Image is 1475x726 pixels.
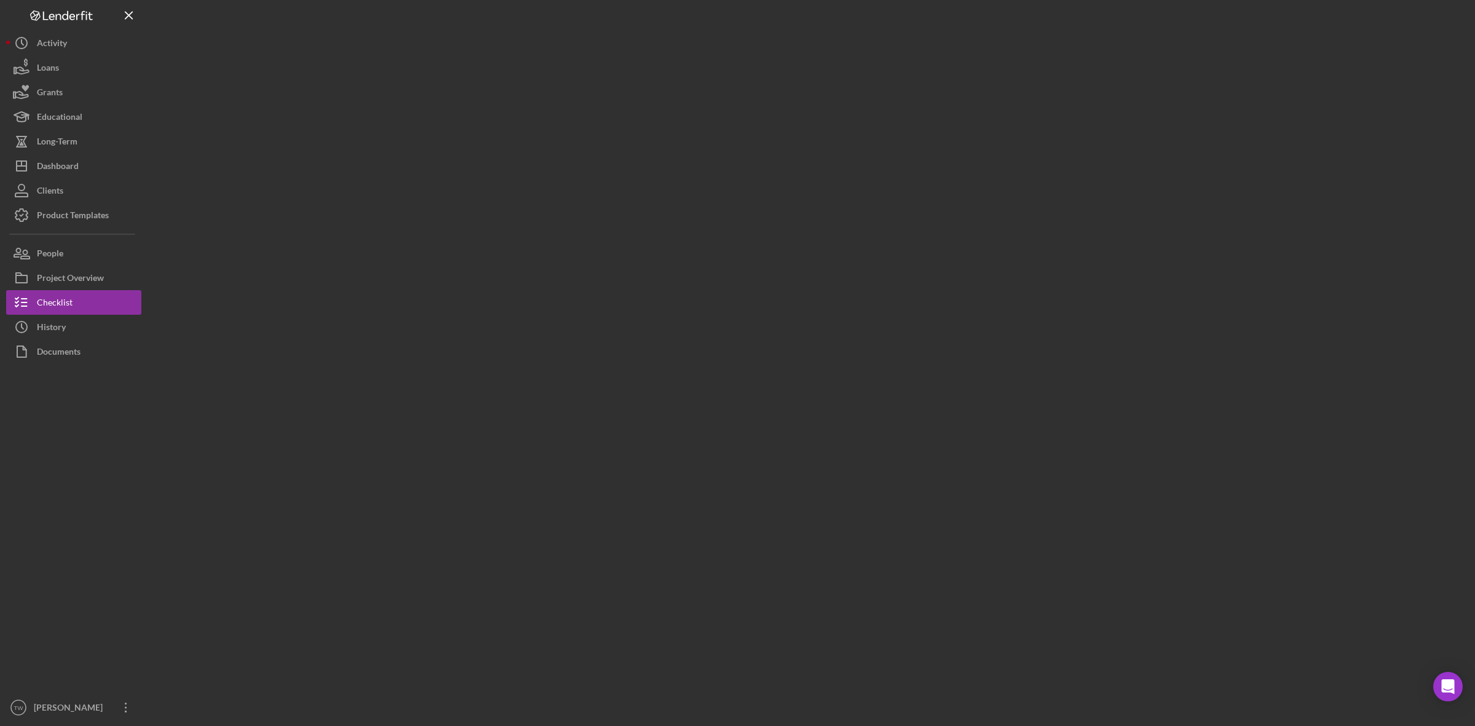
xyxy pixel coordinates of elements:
div: Long-Term [37,129,77,157]
button: Grants [6,80,141,105]
button: Product Templates [6,203,141,227]
button: People [6,241,141,266]
button: Clients [6,178,141,203]
div: Project Overview [37,266,104,293]
button: Educational [6,105,141,129]
div: Dashboard [37,154,79,181]
div: Loans [37,55,59,83]
div: History [37,315,66,342]
div: Checklist [37,290,73,318]
button: Project Overview [6,266,141,290]
div: [PERSON_NAME] [31,695,111,723]
div: Open Intercom Messenger [1433,672,1463,701]
text: TW [14,704,24,711]
div: Educational [37,105,82,132]
button: Long-Term [6,129,141,154]
div: Grants [37,80,63,108]
div: Activity [37,31,67,58]
button: TW[PERSON_NAME] [6,695,141,720]
button: Documents [6,339,141,364]
button: Dashboard [6,154,141,178]
button: Activity [6,31,141,55]
div: Clients [37,178,63,206]
button: Loans [6,55,141,80]
div: Documents [37,339,81,367]
button: History [6,315,141,339]
button: Checklist [6,290,141,315]
div: People [37,241,63,269]
div: Product Templates [37,203,109,231]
